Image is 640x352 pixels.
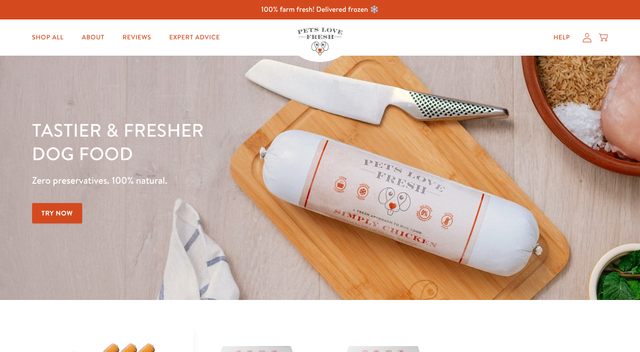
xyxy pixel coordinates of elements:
[32,118,416,165] h1: Tastier & fresher dog food
[162,29,227,47] a: Expert Advice
[115,29,158,47] a: Reviews
[297,28,343,55] img: Pets Love Fresh
[546,29,577,47] a: Help
[75,29,112,47] a: About
[32,203,83,224] a: Try Now
[32,172,416,189] p: Zero preservatives. 100% natural.
[25,29,71,47] a: Shop All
